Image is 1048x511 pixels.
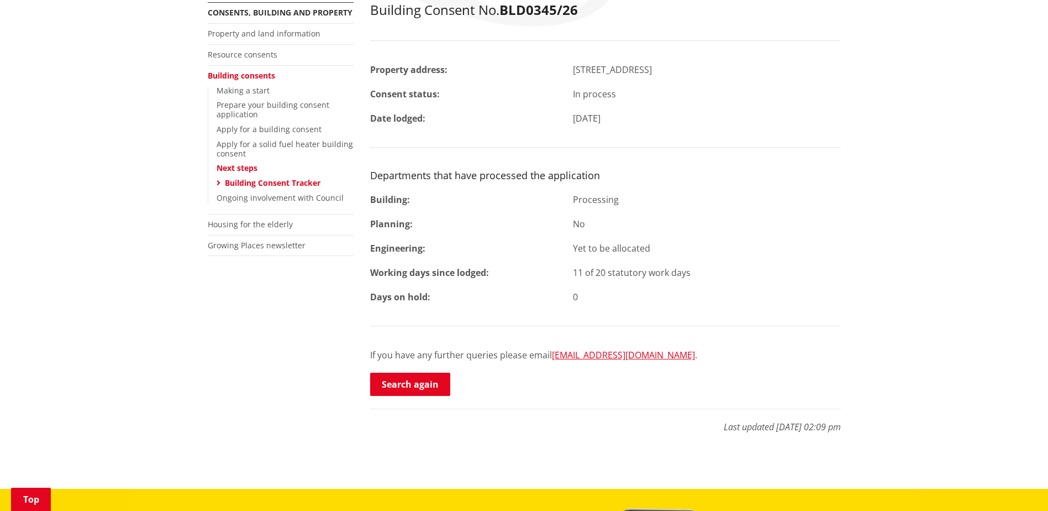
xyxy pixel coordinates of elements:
[565,193,849,206] div: Processing
[565,242,849,255] div: Yet to be allocated
[11,488,51,511] a: Top
[208,70,275,81] a: Building consents
[370,88,440,100] strong: Consent status:
[217,100,329,119] a: Prepare your building consent application
[370,218,413,230] strong: Planning:
[370,242,425,254] strong: Engineering:
[217,85,270,96] a: Making a start
[565,290,849,304] div: 0
[370,409,841,434] p: Last updated [DATE] 02:09 pm
[208,240,306,251] a: Growing Places newsletter
[208,28,320,39] a: Property and land information
[370,348,841,362] p: If you have any further queries please email .
[370,64,447,76] strong: Property address:
[370,291,430,303] strong: Days on hold:
[370,112,425,124] strong: Date lodged:
[997,465,1037,504] iframe: Messenger Launcher
[565,266,849,279] div: 11 of 20 statutory work days
[208,219,293,230] a: Housing for the elderly
[552,349,695,361] a: [EMAIL_ADDRESS][DOMAIN_NAME]
[565,217,849,231] div: No
[370,267,489,279] strong: Working days since lodged:
[370,2,841,18] h2: Building Consent No.
[565,63,849,76] div: [STREET_ADDRESS]
[370,170,841,182] h3: Departments that have processed the application
[565,87,849,101] div: In process
[217,163,257,173] a: Next steps
[370,194,410,206] strong: Building:
[225,178,320,188] a: Building Consent Tracker
[565,112,849,125] div: [DATE]
[370,373,450,396] a: Search again
[499,1,578,19] strong: BLD0345/26
[208,49,277,60] a: Resource consents
[217,124,322,134] a: Apply for a building consent
[217,192,344,203] a: Ongoing involvement with Council
[208,7,352,18] a: Consents, building and property
[217,139,353,159] a: Apply for a solid fuel heater building consent​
